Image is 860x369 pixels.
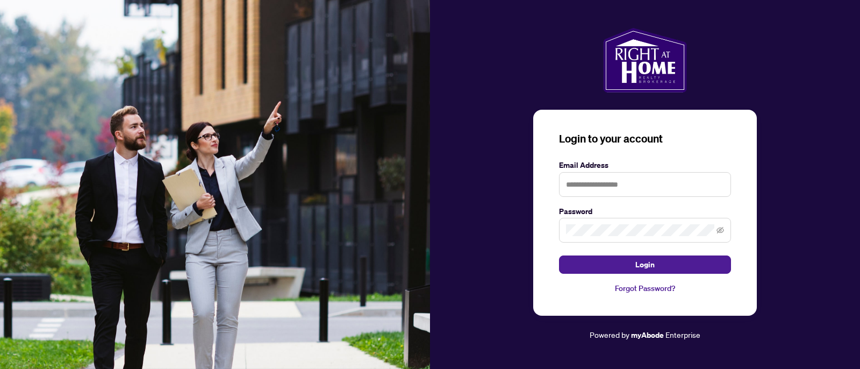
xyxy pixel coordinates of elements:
label: Password [559,205,731,217]
a: myAbode [631,329,664,341]
span: Login [635,256,655,273]
span: Powered by [590,330,629,339]
label: Email Address [559,159,731,171]
span: eye-invisible [716,226,724,234]
a: Forgot Password? [559,282,731,294]
button: Login [559,256,731,274]
span: Enterprise [665,330,700,339]
h3: Login to your account [559,131,731,146]
img: ma-logo [603,28,686,93]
